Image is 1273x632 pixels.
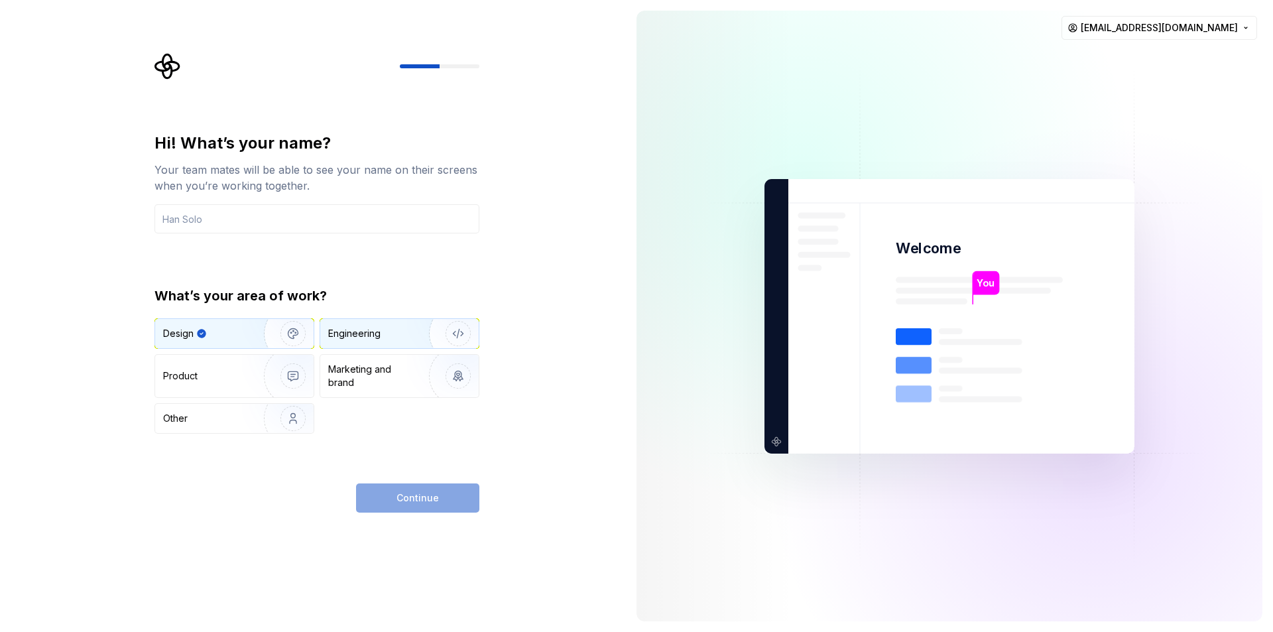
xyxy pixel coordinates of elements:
[163,327,194,340] div: Design
[896,239,961,258] p: Welcome
[977,275,995,290] p: You
[154,204,479,233] input: Han Solo
[154,53,181,80] svg: Supernova Logo
[163,412,188,425] div: Other
[163,369,198,383] div: Product
[328,327,381,340] div: Engineering
[1081,21,1238,34] span: [EMAIL_ADDRESS][DOMAIN_NAME]
[1061,16,1257,40] button: [EMAIL_ADDRESS][DOMAIN_NAME]
[154,286,479,305] div: What’s your area of work?
[328,363,418,389] div: Marketing and brand
[154,133,479,154] div: Hi! What’s your name?
[154,162,479,194] div: Your team mates will be able to see your name on their screens when you’re working together.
